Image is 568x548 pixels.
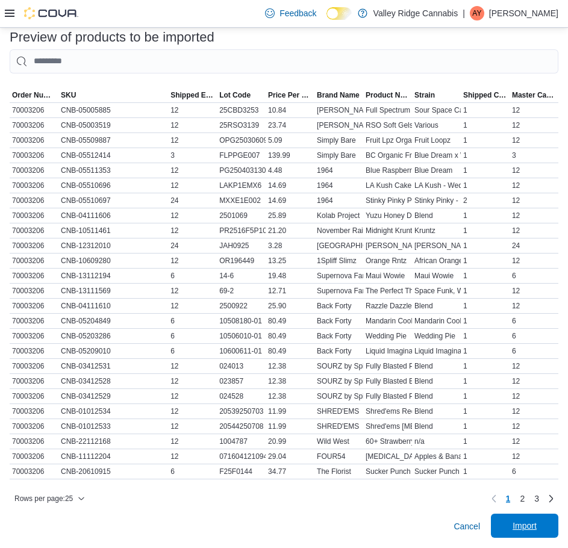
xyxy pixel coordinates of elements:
[461,223,510,238] div: 1
[510,238,558,253] div: 24
[10,208,58,223] div: 70003206
[266,103,314,117] div: 10.84
[266,148,314,163] div: 139.99
[217,148,266,163] div: FLPPGE007
[412,193,461,208] div: Stinky Pinky - Pink Kush Pheno
[461,359,510,373] div: 1
[266,88,314,102] button: Price Per Unit
[168,238,217,253] div: 24
[487,491,501,506] button: Previous page
[58,103,168,117] div: CNB-05005885
[366,90,410,100] span: Product Name
[314,193,363,208] div: 1964
[168,404,217,419] div: 12
[314,118,363,132] div: [PERSON_NAME]
[217,449,266,464] div: 071604121094
[14,494,73,503] span: Rows per page : 25
[373,6,458,20] p: Valley Ridge Cannabis
[363,163,412,178] div: Blue Raspberry THC:CBG Live Rosin Blue Dream Chews 2 x 5mg
[454,520,480,532] span: Cancel
[461,344,510,358] div: 1
[168,314,217,328] div: 6
[314,359,363,373] div: SOURZ by Spinach
[58,314,168,328] div: CNB-05204849
[412,344,461,358] div: Liquid Imagination
[461,419,510,434] div: 1
[58,299,168,313] div: CNB-04111610
[168,88,217,102] button: Shipped Each Qty
[510,359,558,373] div: 12
[217,464,266,479] div: F25F0144
[510,133,558,148] div: 12
[10,419,58,434] div: 70003206
[510,464,558,479] div: 6
[10,314,58,328] div: 70003206
[363,359,412,373] div: Fully Blasted Peach Orange 1:1 THC | CBD Gummies - 10 Pack
[58,133,168,148] div: CNB-05509887
[58,464,168,479] div: CNB-20610915
[58,118,168,132] div: CNB-05003519
[58,419,168,434] div: CNB-01012533
[461,133,510,148] div: 1
[510,389,558,403] div: 12
[168,284,217,298] div: 12
[58,223,168,238] div: CNB-10511461
[58,254,168,268] div: CNB-10609280
[461,299,510,313] div: 1
[520,493,525,505] span: 2
[217,359,266,373] div: 024013
[266,389,314,403] div: 12.38
[10,269,58,283] div: 70003206
[168,133,217,148] div: 12
[363,208,412,223] div: Yuzu Honey Diamonds 510 Cartridge
[10,30,214,45] h3: Preview of products to be imported
[510,103,558,117] div: 12
[363,389,412,403] div: Fully Blasted Pink Lemonade Gummies - 10 Pack
[58,284,168,298] div: CNB-13111569
[510,254,558,268] div: 12
[510,148,558,163] div: 3
[266,163,314,178] div: 4.48
[314,344,363,358] div: Back Forty
[10,374,58,388] div: 70003206
[266,374,314,388] div: 12.38
[58,238,168,253] div: CNB-12312010
[10,449,58,464] div: 70003206
[510,344,558,358] div: 6
[10,284,58,298] div: 70003206
[412,434,461,449] div: n/a
[217,299,266,313] div: 2500922
[461,284,510,298] div: 1
[10,344,58,358] div: 70003206
[412,223,461,238] div: Kruntz
[10,359,58,373] div: 70003206
[314,148,363,163] div: Simply Bare
[168,208,217,223] div: 12
[363,178,412,193] div: LA Kush Cake Pre-Rolls
[461,208,510,223] div: 1
[266,329,314,343] div: 80.49
[501,489,516,508] button: Page 1 of 3
[412,404,461,419] div: Blend
[510,404,558,419] div: 12
[412,238,461,253] div: [PERSON_NAME]
[510,88,558,102] button: Master Case Each Qty
[534,493,539,505] span: 3
[58,344,168,358] div: CNB-05209010
[529,489,544,508] a: Page 3 of 3
[10,118,58,132] div: 70003206
[412,359,461,373] div: Blend
[510,223,558,238] div: 12
[412,163,461,178] div: Blue Dream
[544,491,558,506] a: Next page
[168,344,217,358] div: 6
[461,329,510,343] div: 1
[363,299,412,313] div: Razzle Dazzle All-In-One
[217,344,266,358] div: 10600611-01
[168,148,217,163] div: 3
[58,178,168,193] div: CNB-05510696
[363,434,412,449] div: 60+ Strawberry Stampede Diamonds Dipped Blunts 3 x 0.5g
[515,489,529,508] a: Page 2 of 3
[217,404,266,419] div: 20539250703
[168,419,217,434] div: 12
